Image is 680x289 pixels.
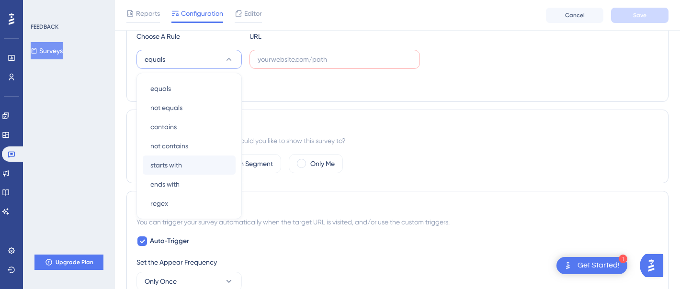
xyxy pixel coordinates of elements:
[150,198,168,209] span: regex
[34,255,103,270] button: Upgrade Plan
[611,8,669,23] button: Save
[31,23,58,31] div: FEEDBACK
[546,8,603,23] button: Cancel
[578,260,620,271] div: Get Started!
[56,258,93,266] span: Upgrade Plan
[136,31,242,42] div: Choose A Rule
[143,156,236,175] button: starts with
[136,120,658,131] div: Audience Segmentation
[150,83,171,94] span: equals
[145,54,165,65] span: equals
[136,201,658,212] div: Trigger
[220,158,273,169] label: Custom Segment
[619,255,627,263] div: 1
[143,136,236,156] button: not contains
[136,8,160,19] span: Reports
[143,117,236,136] button: contains
[136,216,658,228] div: You can trigger your survey automatically when the target URL is visited, and/or use the custom t...
[150,140,188,152] span: not contains
[150,159,182,171] span: starts with
[31,42,63,59] button: Surveys
[565,11,585,19] span: Cancel
[556,257,627,274] div: Open Get Started! checklist, remaining modules: 1
[562,260,574,271] img: launcher-image-alternative-text
[143,175,236,194] button: ends with
[640,251,669,280] iframe: UserGuiding AI Assistant Launcher
[150,121,177,133] span: contains
[181,8,223,19] span: Configuration
[150,235,189,247] span: Auto-Trigger
[310,158,335,169] label: Only Me
[258,54,412,65] input: yourwebsite.com/path
[143,79,236,98] button: equals
[249,31,355,42] div: URL
[143,98,236,117] button: not equals
[145,276,177,287] span: Only Once
[244,8,262,19] span: Editor
[143,194,236,213] button: regex
[136,256,658,268] div: Set the Appear Frequency
[136,135,658,146] div: Which segment of the audience would you like to show this survey to?
[136,50,242,69] button: equals
[150,102,182,113] span: not equals
[633,11,646,19] span: Save
[150,178,180,190] span: ends with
